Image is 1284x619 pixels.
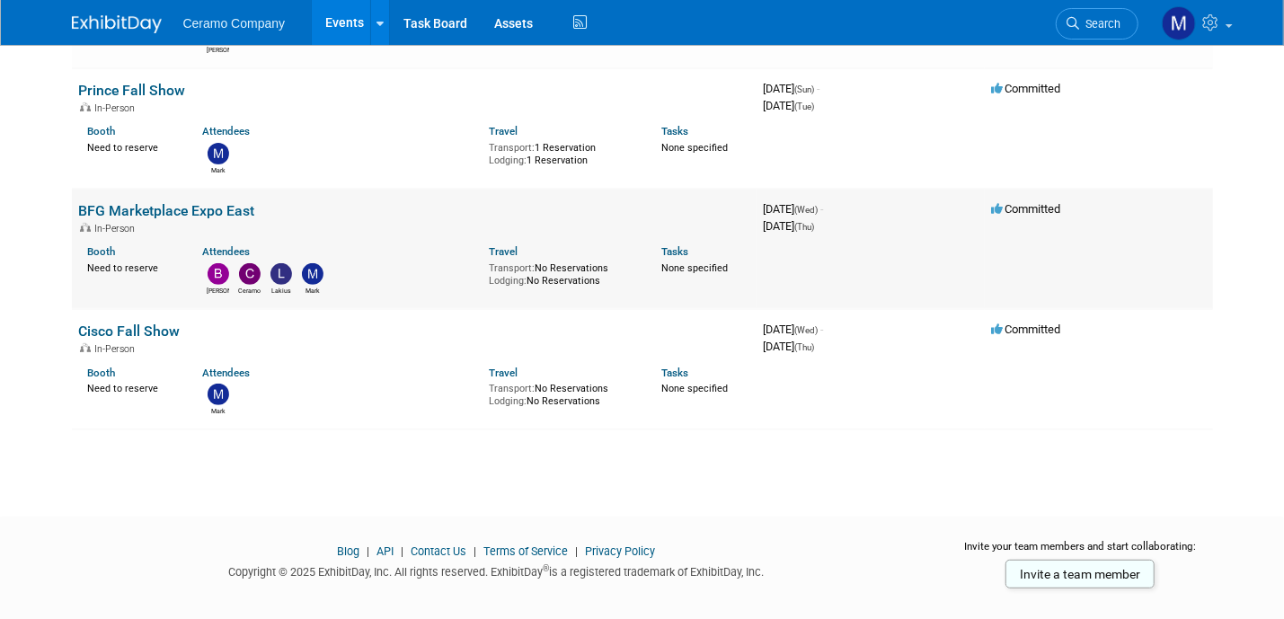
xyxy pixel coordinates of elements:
[489,142,535,154] span: Transport:
[207,405,229,416] div: Mark Ries
[821,323,824,336] span: -
[238,285,261,296] div: Ceramo Rockett
[489,262,535,274] span: Transport:
[585,544,655,558] a: Privacy Policy
[489,275,527,287] span: Lodging:
[72,15,162,33] img: ExhibitDay
[795,84,815,94] span: (Sun)
[202,245,250,258] a: Attendees
[95,223,141,234] span: In-Person
[88,259,176,275] div: Need to reserve
[207,164,229,175] div: Mark Ries
[95,343,141,355] span: In-Person
[88,367,116,379] a: Booth
[543,563,549,573] sup: ®
[301,285,323,296] div: Mark Ries
[489,245,518,258] a: Travel
[72,560,921,580] div: Copyright © 2025 ExhibitDay, Inc. All rights reserved. ExhibitDay is a registered trademark of Ex...
[1162,6,1196,40] img: Mark Ries
[88,379,176,395] div: Need to reserve
[80,102,91,111] img: In-Person Event
[489,155,527,166] span: Lodging:
[489,138,634,166] div: 1 Reservation 1 Reservation
[795,342,815,352] span: (Thu)
[764,323,824,336] span: [DATE]
[88,138,176,155] div: Need to reserve
[202,367,250,379] a: Attendees
[571,544,582,558] span: |
[88,245,116,258] a: Booth
[661,367,688,379] a: Tasks
[661,383,728,394] span: None specified
[818,82,820,95] span: -
[1080,17,1121,31] span: Search
[79,323,181,340] a: Cisco Fall Show
[948,539,1213,566] div: Invite your team members and start collaborating:
[207,44,229,55] div: Brian Howard
[95,102,141,114] span: In-Person
[992,323,1061,336] span: Committed
[489,367,518,379] a: Travel
[362,544,374,558] span: |
[764,219,815,233] span: [DATE]
[239,263,261,285] img: Ceramo Rockett
[270,263,292,285] img: Lakius Mccoy
[208,384,229,405] img: Mark Ries
[202,125,250,137] a: Attendees
[396,544,408,558] span: |
[80,223,91,232] img: In-Person Event
[302,263,323,285] img: Mark Ries
[795,325,819,335] span: (Wed)
[795,222,815,232] span: (Thu)
[88,125,116,137] a: Booth
[821,202,824,216] span: -
[992,202,1061,216] span: Committed
[489,379,634,407] div: No Reservations No Reservations
[79,82,186,99] a: Prince Fall Show
[764,99,815,112] span: [DATE]
[489,395,527,407] span: Lodging:
[489,259,634,287] div: No Reservations No Reservations
[208,143,229,164] img: Mark Ries
[208,263,229,285] img: Brian Howard
[764,202,824,216] span: [DATE]
[207,285,229,296] div: Brian Howard
[795,205,819,215] span: (Wed)
[795,102,815,111] span: (Tue)
[270,285,292,296] div: Lakius Mccoy
[489,125,518,137] a: Travel
[1056,8,1138,40] a: Search
[80,343,91,352] img: In-Person Event
[376,544,394,558] a: API
[661,142,728,154] span: None specified
[183,16,286,31] span: Ceramo Company
[489,383,535,394] span: Transport:
[79,202,255,219] a: BFG Marketplace Expo East
[337,544,359,558] a: Blog
[469,544,481,558] span: |
[992,82,1061,95] span: Committed
[764,340,815,353] span: [DATE]
[483,544,568,558] a: Terms of Service
[411,544,466,558] a: Contact Us
[661,125,688,137] a: Tasks
[661,262,728,274] span: None specified
[661,245,688,258] a: Tasks
[1005,560,1155,588] a: Invite a team member
[764,82,820,95] span: [DATE]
